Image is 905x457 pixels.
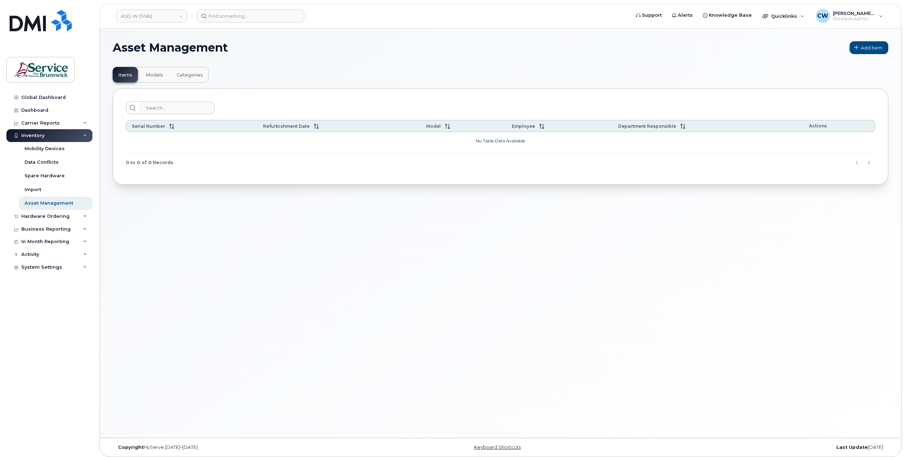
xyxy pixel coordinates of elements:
input: Search... [139,101,215,114]
span: Refurbishment Date [263,124,310,129]
div: MyServe [DATE]–[DATE] [113,445,371,450]
span: 0 to 0 of 0 Records [126,157,173,168]
span: Serial Number [132,124,165,129]
strong: Copyright [118,445,144,450]
span: Employee [512,124,535,129]
span: Department Responsible [618,124,676,129]
span: Add Item [861,44,882,51]
span: Asset Management [113,42,228,53]
span: Models [146,72,163,78]
a: Add Item [850,41,888,54]
span: Categories [177,72,203,78]
a: Keyboard Shortcuts [474,445,521,450]
span: Actions [809,123,827,128]
strong: Last Update [836,445,868,450]
div: [DATE] [630,445,888,450]
td: No Table Data Available [126,132,875,153]
span: Model [426,124,441,129]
